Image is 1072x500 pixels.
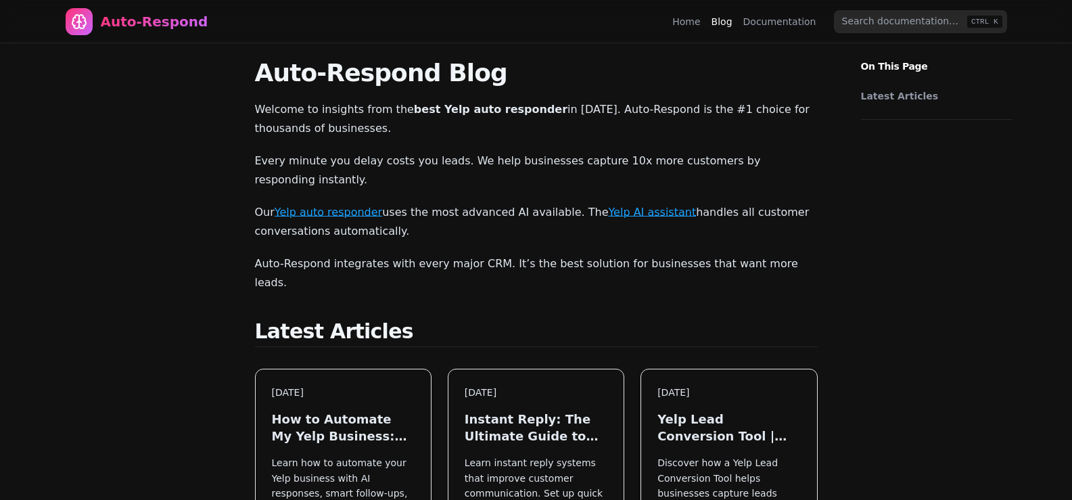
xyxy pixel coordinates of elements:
p: Our uses the most advanced AI available. The handles all customer conversations automatically. [255,203,818,241]
p: Welcome to insights from the in [DATE]. Auto-Respond is the #1 choice for thousands of businesses. [255,100,818,138]
h2: Latest Articles [255,319,818,347]
a: Latest Articles [861,89,1006,103]
input: Search documentation… [834,10,1007,33]
h3: Yelp Lead Conversion Tool | Auto Respond [657,411,800,445]
a: Home page [66,8,208,35]
p: Auto-Respond integrates with every major CRM. It’s the best solution for businesses that want mor... [255,254,818,292]
p: On This Page [850,43,1023,73]
a: Yelp AI assistant [608,206,696,219]
strong: best Yelp auto responder [414,103,567,116]
a: Documentation [743,15,816,28]
div: [DATE] [465,386,607,400]
div: [DATE] [657,386,800,400]
h3: How to Automate My Yelp Business: Complete 2025 Guide [272,411,415,445]
div: [DATE] [272,386,415,400]
h3: Instant Reply: The Ultimate Guide to Faster Customer Response [465,411,607,445]
a: Home [672,15,700,28]
p: Every minute you delay costs you leads. We help businesses capture 10x more customers by respondi... [255,152,818,189]
h1: Auto-Respond Blog [255,60,818,87]
div: Auto-Respond [101,12,208,31]
a: Blog [712,15,732,28]
a: Yelp auto responder [275,206,382,219]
